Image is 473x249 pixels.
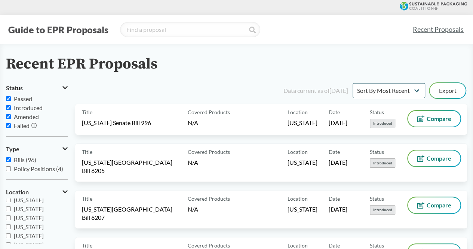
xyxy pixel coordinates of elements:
[6,197,11,202] input: [US_STATE]
[427,116,451,122] span: Compare
[370,195,384,203] span: Status
[14,214,44,221] span: [US_STATE]
[14,113,39,120] span: Amended
[370,119,395,128] span: Introduced
[329,205,347,213] span: [DATE]
[6,82,68,94] button: Status
[6,146,19,152] span: Type
[6,157,11,162] input: Bills (96)
[82,205,179,222] span: [US_STATE][GEOGRAPHIC_DATA] Bill 6207
[14,156,36,163] span: Bills (96)
[430,83,466,98] button: Export
[14,104,43,111] span: Introduced
[14,122,30,129] span: Failed
[427,202,451,208] span: Compare
[6,206,11,211] input: [US_STATE]
[188,119,198,126] span: N/A
[82,158,179,175] span: [US_STATE][GEOGRAPHIC_DATA] Bill 6205
[288,148,308,156] span: Location
[427,155,451,161] span: Compare
[14,232,44,239] span: [US_STATE]
[329,195,340,203] span: Date
[288,205,317,213] span: [US_STATE]
[14,95,32,102] span: Passed
[408,197,460,213] button: Compare
[283,86,348,95] div: Data current as of [DATE]
[370,148,384,156] span: Status
[6,224,11,229] input: [US_STATE]
[6,85,23,91] span: Status
[370,108,384,116] span: Status
[288,158,317,167] span: [US_STATE]
[188,108,230,116] span: Covered Products
[6,166,11,171] input: Policy Positions (4)
[14,165,63,172] span: Policy Positions (4)
[82,108,92,116] span: Title
[409,21,467,38] a: Recent Proposals
[329,158,347,167] span: [DATE]
[120,22,260,37] input: Find a proposal
[188,206,198,213] span: N/A
[329,119,347,127] span: [DATE]
[6,24,111,36] button: Guide to EPR Proposals
[82,195,92,203] span: Title
[329,108,340,116] span: Date
[6,242,11,247] input: [US_STATE]
[6,96,11,101] input: Passed
[6,114,11,119] input: Amended
[370,205,395,215] span: Introduced
[14,223,44,230] span: [US_STATE]
[14,205,44,212] span: [US_STATE]
[288,108,308,116] span: Location
[288,119,317,127] span: [US_STATE]
[408,111,460,127] button: Compare
[14,196,44,203] span: [US_STATE]
[6,233,11,238] input: [US_STATE]
[6,189,29,195] span: Location
[6,105,11,110] input: Introduced
[6,143,68,155] button: Type
[408,151,460,166] button: Compare
[82,148,92,156] span: Title
[6,186,68,198] button: Location
[82,119,151,127] span: [US_STATE] Senate Bill 996
[6,56,157,73] h2: Recent EPR Proposals
[188,148,230,156] span: Covered Products
[6,215,11,220] input: [US_STATE]
[370,158,395,168] span: Introduced
[188,159,198,166] span: N/A
[188,195,230,203] span: Covered Products
[329,148,340,156] span: Date
[6,123,11,128] input: Failed
[14,241,44,248] span: [US_STATE]
[288,195,308,203] span: Location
